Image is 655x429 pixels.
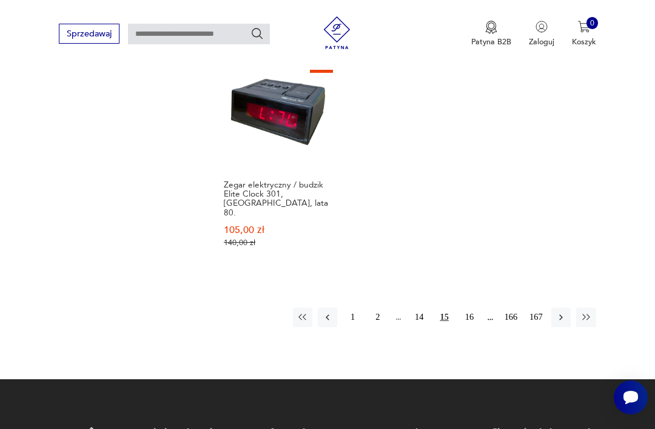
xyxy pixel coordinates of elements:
[586,17,599,29] div: 0
[59,24,119,44] button: Sprzedawaj
[409,308,429,327] button: 14
[471,36,511,47] p: Patyna B2B
[526,308,546,327] button: 167
[224,238,332,248] p: 140,00 zł
[471,21,511,47] a: Ikona medaluPatyna B2B
[224,226,332,235] p: 105,00 zł
[485,21,497,34] img: Ikona medalu
[317,16,357,49] img: Patyna - sklep z meblami i dekoracjami vintage
[529,36,554,47] p: Zaloguj
[536,21,548,33] img: Ikonka użytkownika
[578,21,590,33] img: Ikona koszyka
[434,308,454,327] button: 15
[368,308,388,327] button: 2
[501,308,520,327] button: 166
[250,27,264,40] button: Szukaj
[471,21,511,47] button: Patyna B2B
[572,36,596,47] p: Koszyk
[529,21,554,47] button: Zaloguj
[460,308,479,327] button: 16
[572,21,596,47] button: 0Koszyk
[224,180,332,217] h3: Zegar elektryczny / budzik Elite Clock 301, [GEOGRAPHIC_DATA], lata 80.
[219,53,337,269] a: SaleZegar elektryczny / budzik Elite Clock 301, Niemcy, lata 80.Zegar elektryczny / budzik Elite ...
[343,308,362,327] button: 1
[59,31,119,38] a: Sprzedawaj
[614,380,648,414] iframe: Smartsupp widget button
